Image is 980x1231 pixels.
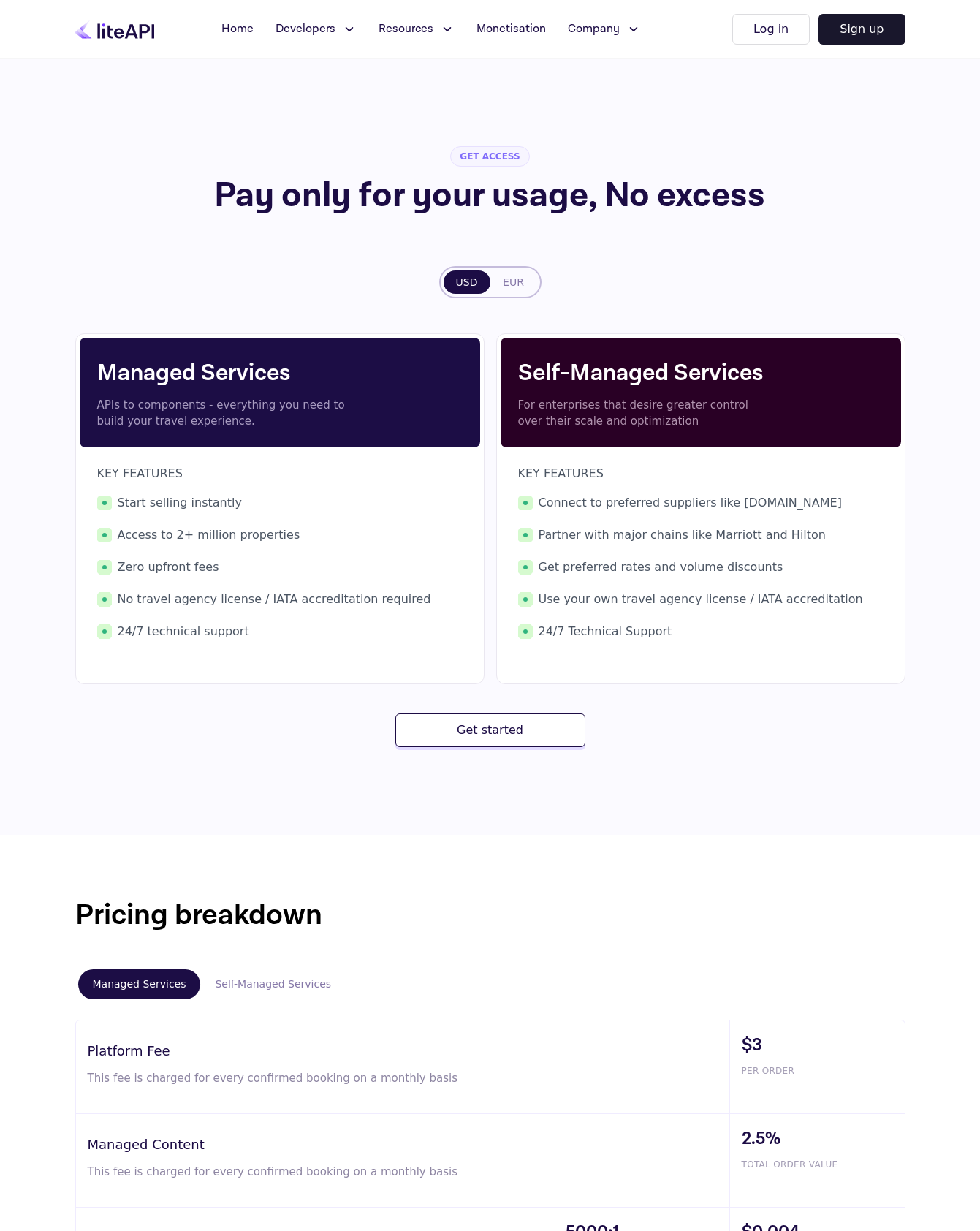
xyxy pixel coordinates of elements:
[97,526,463,544] span: Access to 2+ million properties
[97,356,463,391] h4: Managed Services
[518,356,884,391] h4: Self-Managed Services
[200,969,346,999] button: Self-Managed Services
[476,20,546,38] span: Monetisation
[450,146,529,167] span: GET ACCESS
[518,526,884,544] span: Partner with major chains like Marriott and Hilton
[213,15,262,44] a: Home
[818,14,905,45] button: Sign up
[97,591,463,608] span: No travel agency license / IATA accreditation required
[395,713,585,747] button: Get started
[518,558,884,576] span: Get preferred rates and volume discounts
[518,465,884,482] p: KEY FEATURES
[518,591,884,608] span: Use your own travel agency license / IATA accreditation
[97,623,463,640] span: 24/7 technical support
[518,623,884,640] span: 24/7 Technical Support
[518,494,884,512] span: Connect to preferred suppliers like [DOMAIN_NAME]
[97,558,463,576] span: Zero upfront fees
[97,465,463,482] p: KEY FEATURES
[88,1163,473,1181] p: This fee is charged for every confirmed booking on a monthly basis
[78,969,201,999] button: Managed Services
[468,15,555,44] a: Monetisation
[116,178,863,213] h1: Pay only for your usage, No excess
[267,15,365,44] button: Developers
[88,1041,729,1061] h3: Platform Fee
[742,1158,905,1171] span: TOTAL ORDER VALUE
[742,1126,905,1152] span: 2.5%
[379,20,433,38] span: Resources
[97,494,463,512] span: Start selling instantly
[732,14,810,45] button: Log in
[88,1069,473,1087] p: This fee is charged for every confirmed booking on a monthly basis
[370,15,463,44] button: Resources
[88,1135,729,1154] h3: Managed Content
[742,1064,905,1077] span: PER ORDER
[490,270,537,294] button: EUR
[75,893,905,937] h1: Pricing breakdown
[97,397,353,430] p: APIs to components - everything you need to build your travel experience.
[276,20,335,38] span: Developers
[742,1032,905,1058] span: $3
[559,15,650,44] button: Company
[444,270,490,294] button: USD
[221,20,254,38] span: Home
[518,397,774,430] p: For enterprises that desire greater control over their scale and optimization
[568,20,620,38] span: Company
